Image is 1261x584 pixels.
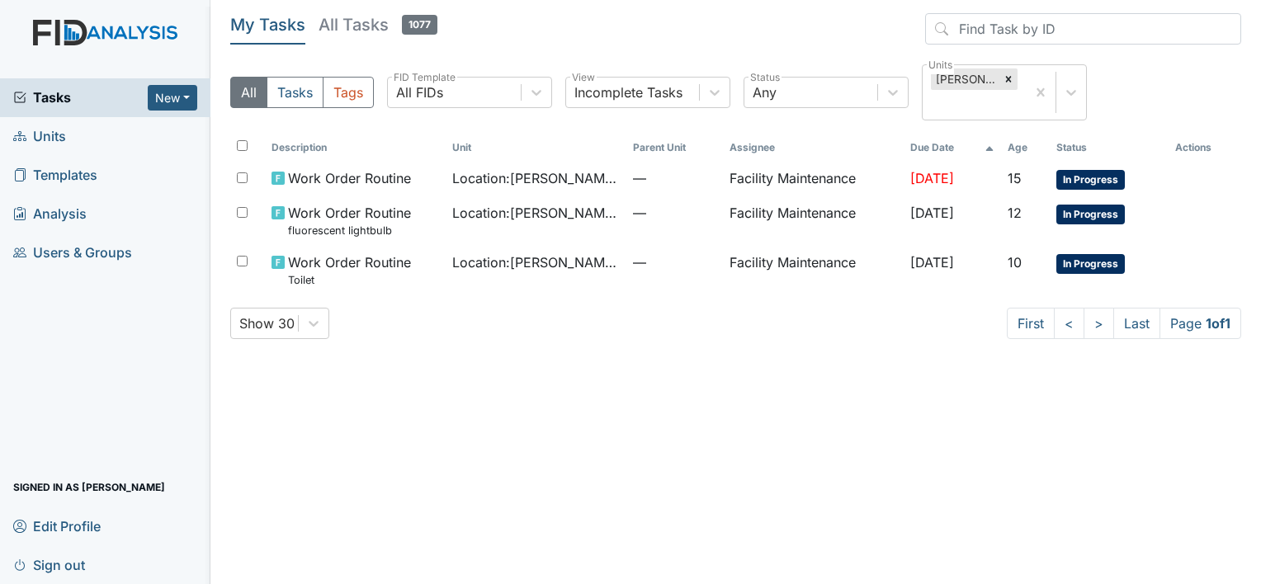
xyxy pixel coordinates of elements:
[1008,254,1022,271] span: 10
[288,272,411,288] small: Toilet
[237,140,248,151] input: Toggle All Rows Selected
[13,513,101,539] span: Edit Profile
[452,252,620,272] span: Location : [PERSON_NAME] House
[265,134,446,162] th: Toggle SortBy
[239,313,295,333] div: Show 30
[13,552,85,577] span: Sign out
[1008,170,1022,186] span: 15
[723,162,904,196] td: Facility Maintenance
[452,168,620,188] span: Location : [PERSON_NAME] House
[267,77,324,108] button: Tasks
[319,13,437,36] h5: All Tasks
[1169,134,1241,162] th: Actions
[925,13,1241,45] input: Find Task by ID
[1056,170,1125,190] span: In Progress
[753,82,777,102] div: Any
[13,474,165,500] span: Signed in as [PERSON_NAME]
[230,77,374,108] div: Type filter
[452,203,620,223] span: Location : [PERSON_NAME] House
[1113,308,1160,339] a: Last
[1008,205,1022,221] span: 12
[910,254,954,271] span: [DATE]
[288,223,411,238] small: fluorescent lightbulb
[1054,308,1084,339] a: <
[13,201,87,227] span: Analysis
[1056,205,1125,224] span: In Progress
[396,82,443,102] div: All FIDs
[626,134,723,162] th: Toggle SortBy
[402,15,437,35] span: 1077
[904,134,1001,162] th: Toggle SortBy
[288,168,411,188] span: Work Order Routine
[1050,134,1169,162] th: Toggle SortBy
[148,85,197,111] button: New
[13,162,97,188] span: Templates
[230,13,305,36] h5: My Tasks
[13,87,148,107] a: Tasks
[633,203,716,223] span: —
[633,168,716,188] span: —
[230,77,267,108] button: All
[1084,308,1114,339] a: >
[323,77,374,108] button: Tags
[723,246,904,294] td: Facility Maintenance
[633,252,716,272] span: —
[288,252,411,288] span: Work Order Routine Toilet
[288,203,411,238] span: Work Order Routine fluorescent lightbulb
[1001,134,1049,162] th: Toggle SortBy
[931,68,999,90] div: [PERSON_NAME] House
[13,124,66,149] span: Units
[910,205,954,221] span: [DATE]
[1007,308,1241,339] nav: task-pagination
[910,170,954,186] span: [DATE]
[446,134,626,162] th: Toggle SortBy
[723,196,904,245] td: Facility Maintenance
[1056,254,1125,274] span: In Progress
[1206,315,1230,332] strong: 1 of 1
[1159,308,1241,339] span: Page
[574,82,682,102] div: Incomplete Tasks
[723,134,904,162] th: Assignee
[1007,308,1055,339] a: First
[13,240,132,266] span: Users & Groups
